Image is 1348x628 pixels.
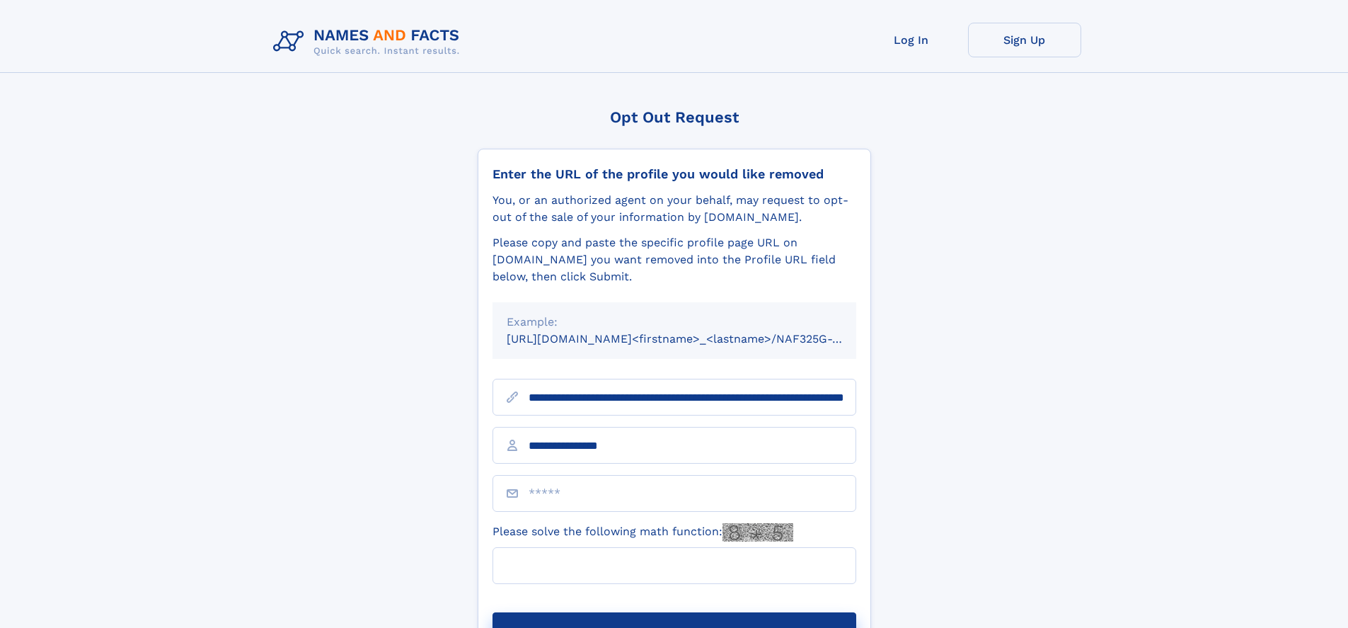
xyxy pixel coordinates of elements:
img: Logo Names and Facts [267,23,471,61]
a: Sign Up [968,23,1081,57]
div: You, or an authorized agent on your behalf, may request to opt-out of the sale of your informatio... [492,192,856,226]
div: Please copy and paste the specific profile page URL on [DOMAIN_NAME] you want removed into the Pr... [492,234,856,285]
div: Example: [507,314,842,331]
small: [URL][DOMAIN_NAME]<firstname>_<lastname>/NAF325G-xxxxxxxx [507,332,883,346]
div: Enter the URL of the profile you would like removed [492,166,856,182]
a: Log In [855,23,968,57]
label: Please solve the following math function: [492,523,793,542]
div: Opt Out Request [478,108,871,126]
